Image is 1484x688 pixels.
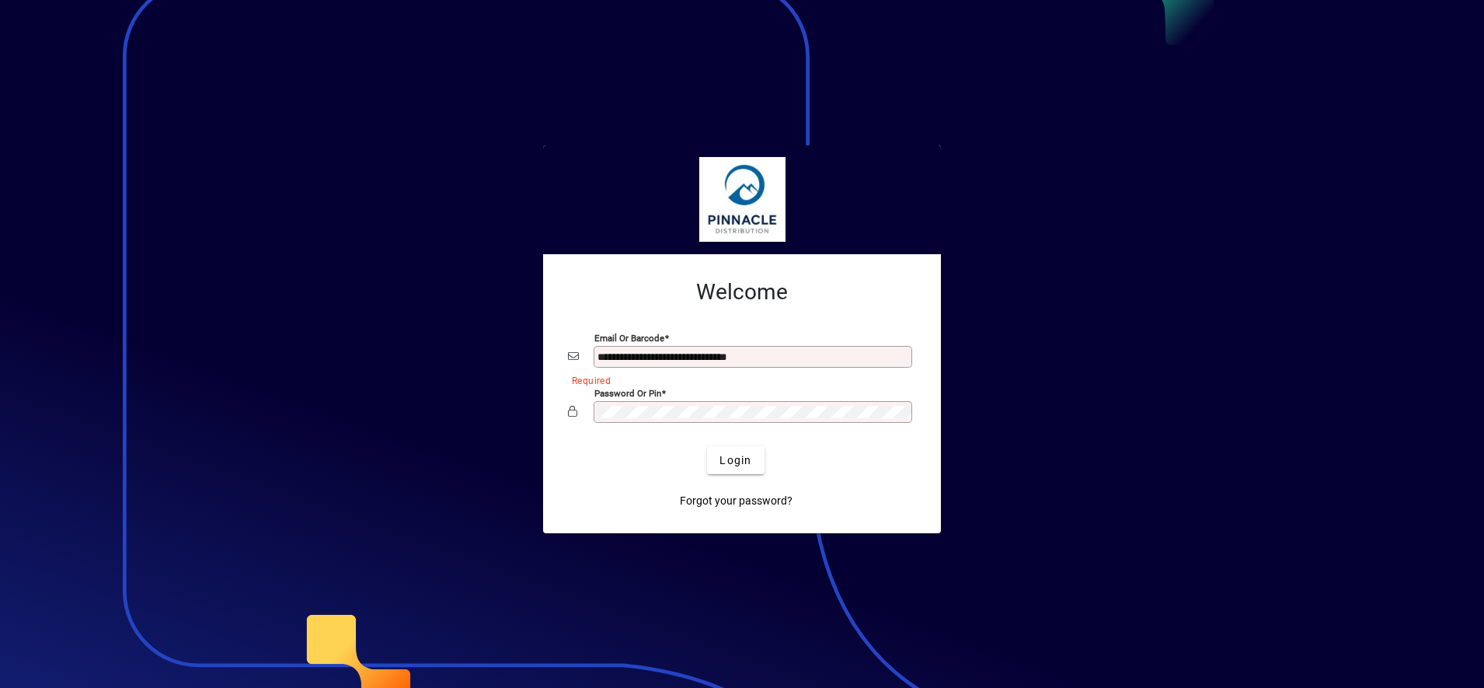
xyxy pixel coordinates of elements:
h2: Welcome [568,279,916,306]
span: Forgot your password? [680,493,793,509]
a: Forgot your password? [674,487,799,515]
mat-label: Email or Barcode [594,333,664,344]
button: Login [707,446,764,474]
span: Login [719,452,751,469]
mat-error: Required [572,372,904,388]
mat-label: Password or Pin [594,388,661,399]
